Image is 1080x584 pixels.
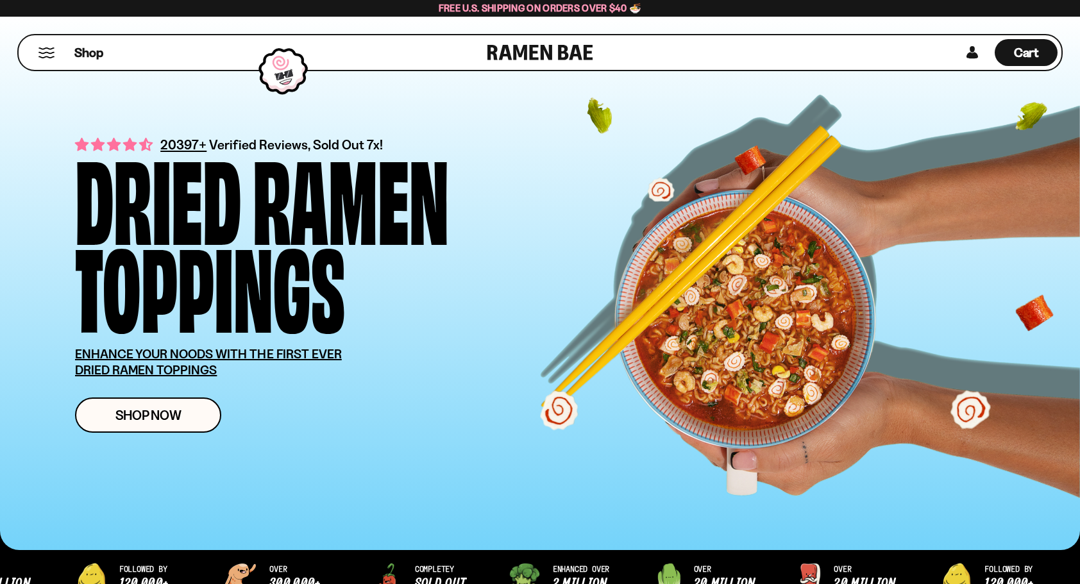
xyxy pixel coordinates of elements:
[439,2,642,14] span: Free U.S. Shipping on Orders over $40 🍜
[75,239,345,327] div: Toppings
[38,47,55,58] button: Mobile Menu Trigger
[253,151,449,239] div: Ramen
[75,346,342,378] u: ENHANCE YOUR NOODS WITH THE FIRST EVER DRIED RAMEN TOPPINGS
[1014,45,1039,60] span: Cart
[75,397,221,433] a: Shop Now
[115,408,181,422] span: Shop Now
[75,151,241,239] div: Dried
[74,39,103,66] a: Shop
[995,35,1058,70] div: Cart
[74,44,103,62] span: Shop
